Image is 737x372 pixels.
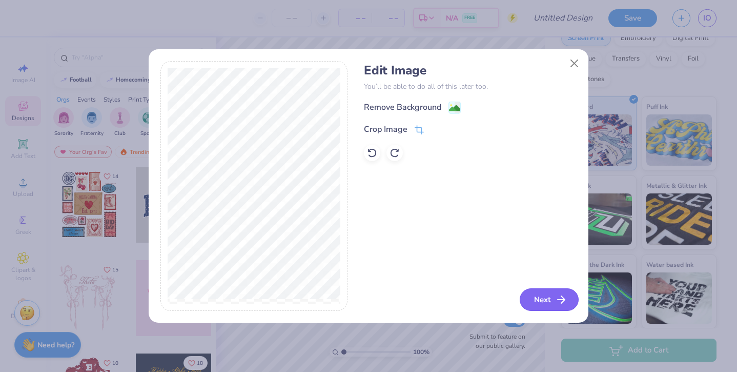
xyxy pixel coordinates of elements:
[364,101,441,113] div: Remove Background
[364,63,577,78] h4: Edit Image
[364,123,407,135] div: Crop Image
[364,81,577,92] p: You’ll be able to do all of this later too.
[520,288,579,311] button: Next
[565,54,584,73] button: Close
